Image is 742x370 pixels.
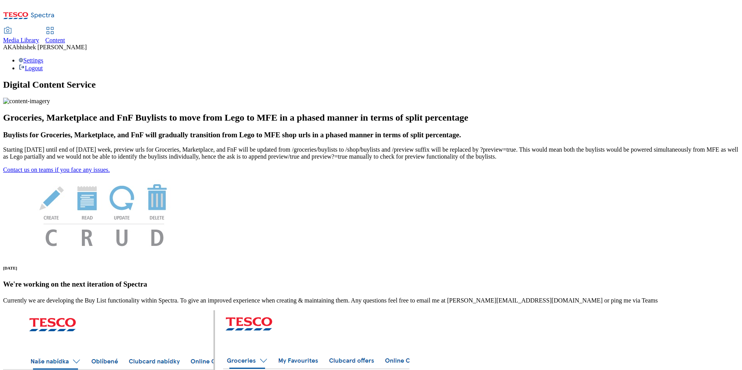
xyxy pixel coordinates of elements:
[3,173,205,254] img: News Image
[3,112,739,123] h2: Groceries, Marketplace and FnF Buylists to move from Lego to MFE in a phased manner in terms of s...
[45,37,65,43] span: Content
[45,28,65,44] a: Content
[19,65,43,71] a: Logout
[3,80,739,90] h1: Digital Content Service
[3,28,39,44] a: Media Library
[3,37,39,43] span: Media Library
[19,57,43,64] a: Settings
[12,44,87,50] span: Abhishek [PERSON_NAME]
[3,146,739,160] p: Starting [DATE] until end of [DATE] week, preview urls for Groceries, Marketplace, and FnF will b...
[3,166,110,173] a: Contact us on teams if you face any issues.
[3,280,739,289] h3: We're working on the next iteration of Spectra
[3,44,12,50] span: AK
[3,266,739,270] h6: [DATE]
[3,131,739,139] h3: Buylists for Groceries, Marketplace, and FnF will gradually transition from Lego to MFE shop urls...
[3,98,50,105] img: content-imagery
[3,297,739,304] p: Currently we are developing the Buy List functionality within Spectra. To give an improved experi...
